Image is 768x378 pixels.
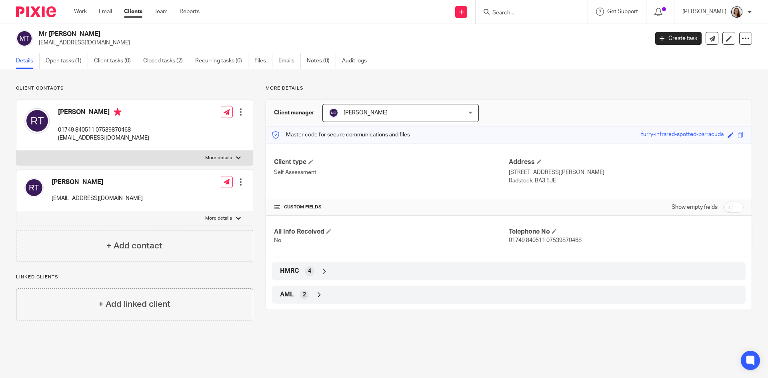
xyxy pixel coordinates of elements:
[329,108,338,118] img: svg%3E
[24,108,50,134] img: svg%3E
[607,9,638,14] span: Get Support
[106,240,162,252] h4: + Add contact
[274,168,509,176] p: Self Assessment
[16,6,56,17] img: Pixie
[672,203,718,211] label: Show empty fields
[205,155,232,161] p: More details
[39,39,643,47] p: [EMAIL_ADDRESS][DOMAIN_NAME]
[274,158,509,166] h4: Client type
[278,53,301,69] a: Emails
[342,53,373,69] a: Audit logs
[280,267,299,275] span: HMRC
[274,228,509,236] h4: All Info Received
[114,108,122,116] i: Primary
[509,238,582,243] span: 01749 840511 07539870468
[180,8,200,16] a: Reports
[99,8,112,16] a: Email
[16,30,33,47] img: svg%3E
[16,53,40,69] a: Details
[266,85,752,92] p: More details
[143,53,189,69] a: Closed tasks (2)
[274,109,314,117] h3: Client manager
[98,298,170,310] h4: + Add linked client
[280,290,294,299] span: AML
[641,130,724,140] div: furry-infrared-spotted-barracuda
[509,168,744,176] p: [STREET_ADDRESS][PERSON_NAME]
[58,126,149,134] p: 01749 840511 07539870468
[730,6,743,18] img: Profile.png
[682,8,726,16] p: [PERSON_NAME]
[254,53,272,69] a: Files
[52,194,143,202] p: [EMAIL_ADDRESS][DOMAIN_NAME]
[24,178,44,197] img: svg%3E
[52,178,143,186] h4: [PERSON_NAME]
[655,32,702,45] a: Create task
[94,53,137,69] a: Client tasks (0)
[195,53,248,69] a: Recurring tasks (0)
[272,131,410,139] p: Master code for secure communications and files
[205,215,232,222] p: More details
[154,8,168,16] a: Team
[303,291,306,299] span: 2
[16,274,253,280] p: Linked clients
[124,8,142,16] a: Clients
[509,158,744,166] h4: Address
[274,238,281,243] span: No
[509,177,744,185] p: Radstock, BA3 5JE
[46,53,88,69] a: Open tasks (1)
[308,267,311,275] span: 4
[509,228,744,236] h4: Telephone No
[58,134,149,142] p: [EMAIL_ADDRESS][DOMAIN_NAME]
[307,53,336,69] a: Notes (0)
[274,204,509,210] h4: CUSTOM FIELDS
[74,8,87,16] a: Work
[58,108,149,118] h4: [PERSON_NAME]
[39,30,522,38] h2: Mr [PERSON_NAME]
[16,85,253,92] p: Client contacts
[344,110,388,116] span: [PERSON_NAME]
[492,10,564,17] input: Search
